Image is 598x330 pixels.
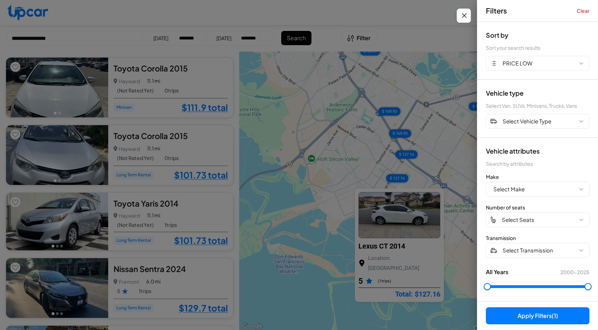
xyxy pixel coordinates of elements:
[486,146,589,156] div: Vehicle attributes
[486,6,507,16] span: Filters
[486,182,589,197] button: Select Make
[486,160,589,167] div: Search by attributes
[486,212,589,227] button: Select Seats
[502,216,534,224] span: Select Seats
[486,44,589,52] div: Sort your search results
[577,7,589,14] button: Clear
[486,56,589,71] button: PRICE LOW
[486,268,508,276] span: All Years
[486,88,589,98] div: Vehicle type
[493,185,525,193] span: Select Make
[486,102,589,110] div: Select Van, SUVs, Minivans, Trucks, Vans
[486,114,589,129] button: Select Vehicle Type
[503,117,551,126] span: Select Vehicle Type
[560,268,589,276] span: 2000 - 2025
[503,59,533,68] span: PRICE LOW
[457,9,471,23] button: Close filters
[486,307,589,324] button: Apply Filters(1)
[486,243,589,258] button: Select Transmission
[503,246,553,255] span: Select Transmission
[486,173,589,180] div: Make
[486,234,589,241] div: Transmission
[486,30,589,40] div: Sort by
[486,204,589,211] div: Number of seats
